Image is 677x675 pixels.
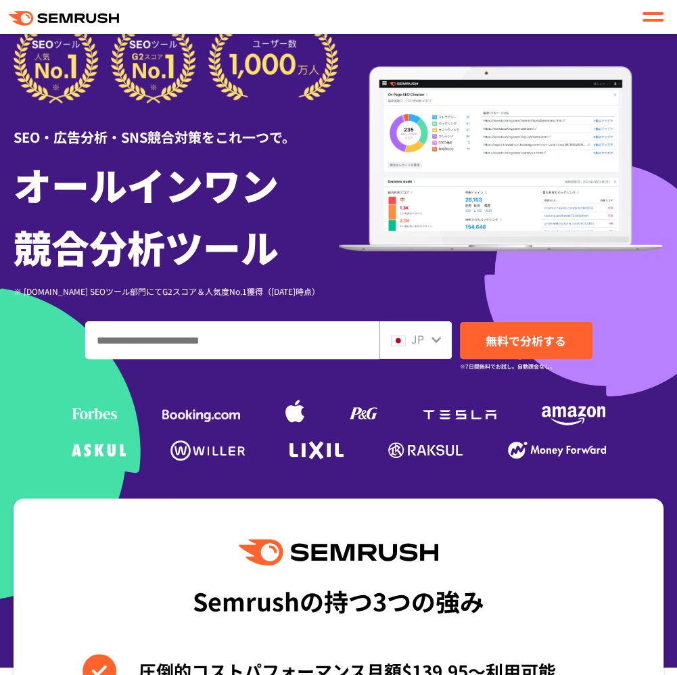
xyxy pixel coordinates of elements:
div: ※ [DOMAIN_NAME] SEOツール部門にてG2スコア＆人気度No.1獲得（[DATE]時点） [14,285,339,298]
small: ※7日間無料でお試し。自動課金なし。 [460,360,555,373]
span: 無料で分析する [486,332,566,349]
a: 無料で分析する [460,322,592,359]
input: ドメイン、キーワードまたはURLを入力してください [86,322,379,358]
img: Semrush [239,539,438,565]
span: JP [411,331,424,347]
div: SEO・広告分析・SNS競合対策をこれ一つで。 [14,103,339,150]
h1: オールインワン 競合分析ツール [14,154,339,278]
div: Semrushの持つ3つの強み [193,576,484,626]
